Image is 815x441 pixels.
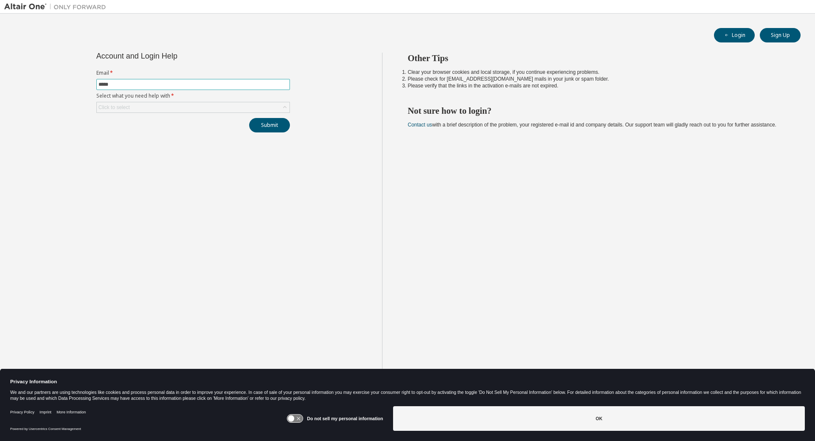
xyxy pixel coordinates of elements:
[96,70,290,76] label: Email
[714,28,755,42] button: Login
[408,76,786,82] li: Please check for [EMAIL_ADDRESS][DOMAIN_NAME] mails in your junk or spam folder.
[249,118,290,132] button: Submit
[408,53,786,64] h2: Other Tips
[98,104,130,111] div: Click to select
[4,3,110,11] img: Altair One
[408,122,432,128] a: Contact us
[96,53,251,59] div: Account and Login Help
[408,82,786,89] li: Please verify that the links in the activation e-mails are not expired.
[97,102,289,112] div: Click to select
[96,93,290,99] label: Select what you need help with
[408,69,786,76] li: Clear your browser cookies and local storage, if you continue experiencing problems.
[408,105,786,116] h2: Not sure how to login?
[760,28,801,42] button: Sign Up
[408,122,776,128] span: with a brief description of the problem, your registered e-mail id and company details. Our suppo...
